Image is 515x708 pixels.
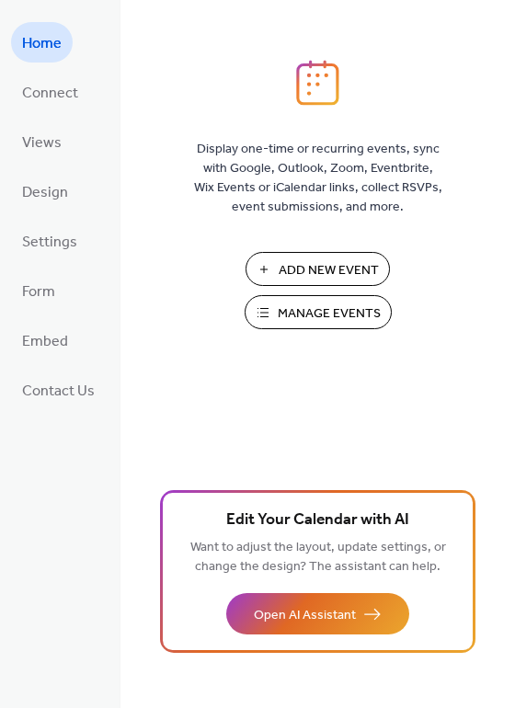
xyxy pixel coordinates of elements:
button: Add New Event [246,252,390,286]
a: Form [11,270,66,311]
a: Embed [11,320,79,360]
img: logo_icon.svg [296,60,338,106]
span: Form [22,278,55,307]
span: Display one-time or recurring events, sync with Google, Outlook, Zoom, Eventbrite, Wix Events or ... [194,140,442,217]
a: Settings [11,221,88,261]
span: Edit Your Calendar with AI [226,508,409,533]
span: Connect [22,79,78,108]
button: Manage Events [245,295,392,329]
span: Want to adjust the layout, update settings, or change the design? The assistant can help. [190,535,446,579]
a: Home [11,22,73,63]
span: Open AI Assistant [254,606,356,625]
span: Design [22,178,68,208]
span: Embed [22,327,68,357]
a: Contact Us [11,370,106,410]
a: Connect [11,72,89,112]
span: Manage Events [278,304,381,324]
span: Add New Event [279,261,379,280]
span: Settings [22,228,77,257]
a: Design [11,171,79,211]
span: Contact Us [22,377,95,406]
button: Open AI Assistant [226,593,409,634]
a: Views [11,121,73,162]
span: Home [22,29,62,59]
span: Views [22,129,62,158]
